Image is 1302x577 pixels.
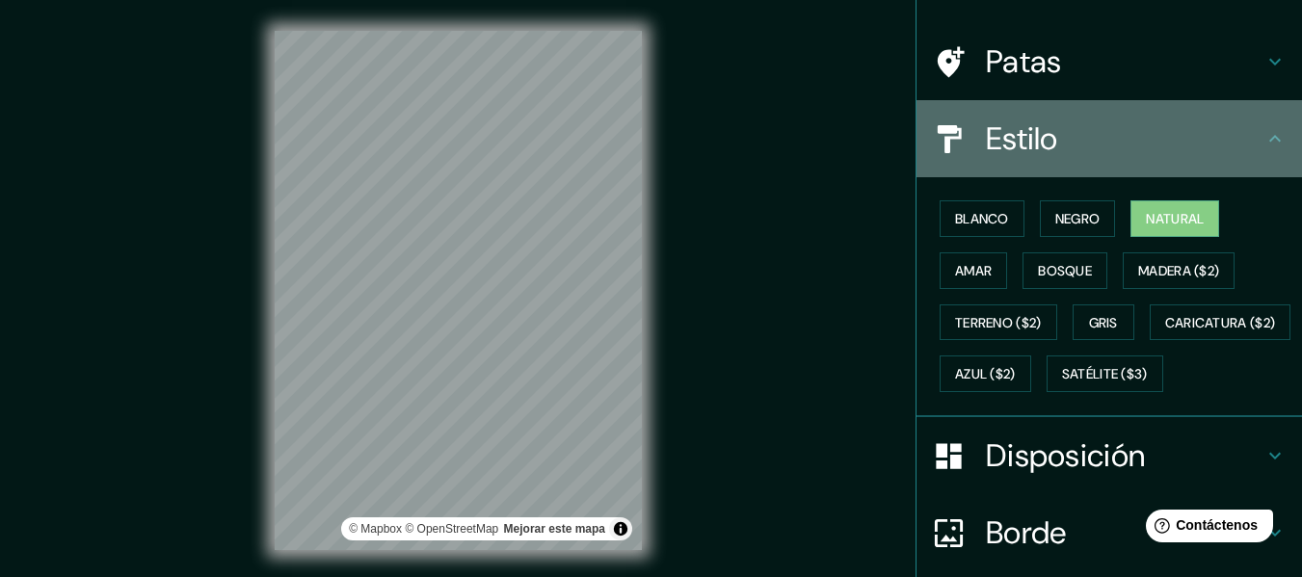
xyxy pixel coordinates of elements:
[1123,252,1235,289] button: Madera ($2)
[1047,355,1163,392] button: Satélite ($3)
[917,100,1302,177] div: Estilo
[986,435,1145,476] font: Disposición
[955,262,992,279] font: Amar
[917,494,1302,571] div: Borde
[1165,314,1276,331] font: Caricatura ($2)
[1062,366,1148,383] font: Satélite ($3)
[917,23,1302,100] div: Patas
[955,366,1016,383] font: Azul ($2)
[917,417,1302,494] div: Disposición
[940,200,1024,237] button: Blanco
[955,314,1042,331] font: Terreno ($2)
[349,522,402,536] font: © Mapbox
[940,355,1031,392] button: Azul ($2)
[609,517,632,540] button: Activar o desactivar atribución
[1040,200,1116,237] button: Negro
[940,252,1007,289] button: Amar
[504,522,605,536] a: Map feedback
[1089,314,1118,331] font: Gris
[1130,502,1281,556] iframe: Lanzador de widgets de ayuda
[1055,210,1101,227] font: Negro
[275,31,642,550] canvas: Mapa
[1023,252,1107,289] button: Bosque
[349,522,402,536] a: Mapbox
[986,512,1067,553] font: Borde
[986,118,1058,159] font: Estilo
[986,41,1062,82] font: Patas
[1138,262,1219,279] font: Madera ($2)
[955,210,1009,227] font: Blanco
[1038,262,1092,279] font: Bosque
[1150,304,1291,341] button: Caricatura ($2)
[405,522,498,536] a: Mapa de OpenStreet
[1130,200,1219,237] button: Natural
[504,522,605,536] font: Mejorar este mapa
[940,304,1057,341] button: Terreno ($2)
[1073,304,1134,341] button: Gris
[1146,210,1204,227] font: Natural
[405,522,498,536] font: © OpenStreetMap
